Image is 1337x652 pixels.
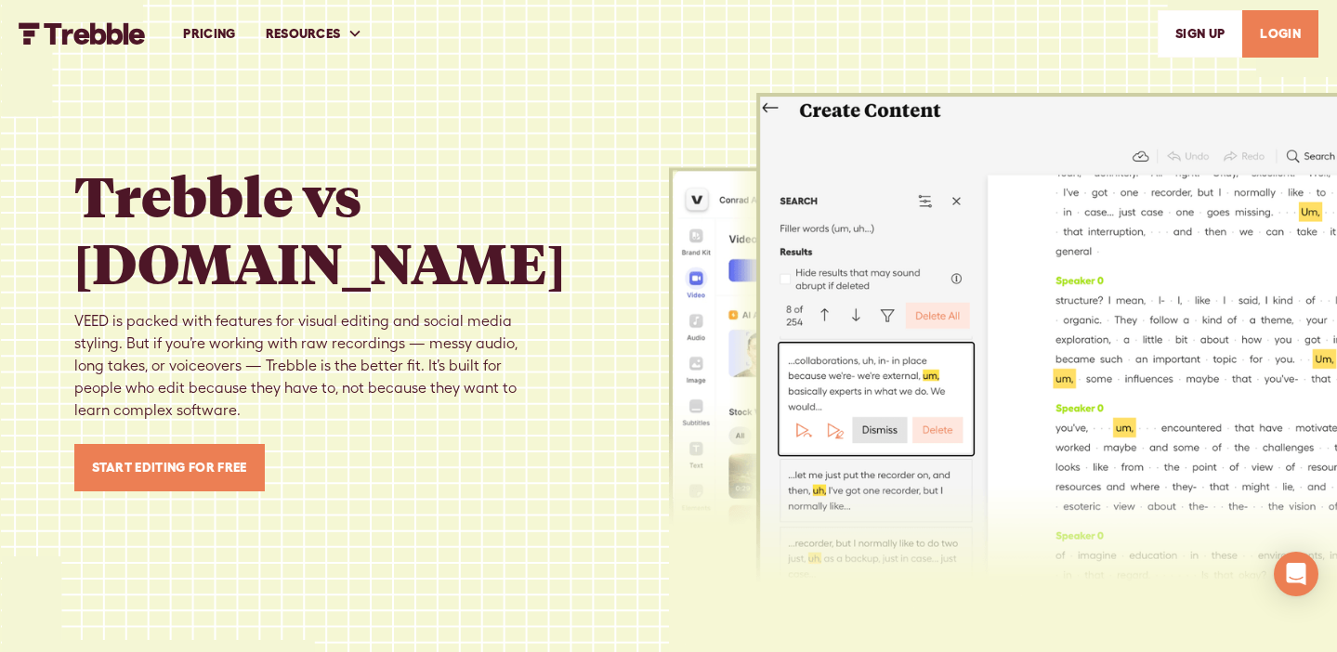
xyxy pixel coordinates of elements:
div: VEED is packed with features for visual editing and social media styling. But if you’re working w... [74,310,520,422]
a: home [19,22,146,45]
a: SIGn UP [1158,10,1242,58]
div: RESOURCES [251,2,378,66]
h1: Trebble vs [DOMAIN_NAME] [74,162,566,295]
div: Open Intercom Messenger [1274,552,1318,596]
a: Start Editing for Free [74,444,265,491]
a: PRICING [168,2,250,66]
a: LOGIN [1242,10,1318,58]
div: RESOURCES [266,24,341,44]
img: Trebble FM Logo [19,22,146,45]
